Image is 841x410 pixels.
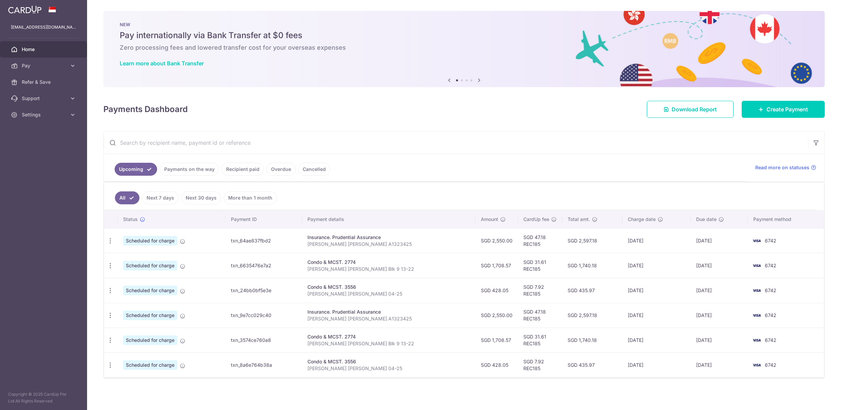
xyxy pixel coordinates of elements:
span: Refer & Save [22,79,67,85]
p: [PERSON_NAME] [PERSON_NAME] Blk 9 13-22 [307,340,470,347]
span: Home [22,46,67,53]
span: Settings [22,111,67,118]
th: Payment ID [225,210,302,228]
span: 6742 [765,238,776,243]
p: [PERSON_NAME] [PERSON_NAME] Blk 9 13-22 [307,266,470,272]
div: Condo & MCST. 2774 [307,333,470,340]
span: 6742 [765,362,776,368]
span: Scheduled for charge [123,261,177,270]
img: Bank Card [750,262,763,270]
td: SGD 31.61 REC185 [518,253,562,278]
td: [DATE] [622,303,690,328]
td: SGD 435.97 [562,352,622,377]
span: Scheduled for charge [123,335,177,345]
td: SGD 1,740.18 [562,328,622,352]
h5: Pay internationally via Bank Transfer at $0 fees [120,30,808,41]
td: txn_9e7cc029c40 [225,303,302,328]
td: txn_6635476e7a2 [225,253,302,278]
td: SGD 31.61 REC185 [518,328,562,352]
p: [PERSON_NAME] [PERSON_NAME] A1323425 [307,315,470,322]
div: Condo & MCST. 3556 [307,358,470,365]
span: Total amt. [568,216,590,223]
th: Payment method [748,210,824,228]
span: Status [123,216,138,223]
span: Create Payment [767,105,808,113]
span: Scheduled for charge [123,236,177,246]
img: Bank Card [750,361,763,369]
td: [DATE] [691,328,748,352]
td: txn_24bb0bf5e3e [225,278,302,303]
td: SGD 2,597.18 [562,303,622,328]
td: SGD 428.05 [475,278,518,303]
p: [EMAIL_ADDRESS][DOMAIN_NAME] [11,24,76,31]
img: Bank transfer banner [103,11,825,87]
a: Download Report [647,101,734,118]
td: SGD 1,740.18 [562,253,622,278]
span: Support [22,95,67,102]
span: Amount [481,216,498,223]
a: Create Payment [742,101,825,118]
td: SGD 47.18 REC185 [518,303,562,328]
td: [DATE] [622,278,690,303]
p: [PERSON_NAME] [PERSON_NAME] 04-25 [307,290,470,297]
td: SGD 7.92 REC185 [518,352,562,377]
td: [DATE] [691,352,748,377]
div: Insurance. Prudential Assurance [307,309,470,315]
a: Next 7 days [142,191,179,204]
td: [DATE] [691,278,748,303]
iframe: Opens a widget where you can find more information [798,390,834,407]
span: Read more on statuses [755,164,809,171]
span: Scheduled for charge [123,360,177,370]
span: Scheduled for charge [123,286,177,295]
span: 6742 [765,337,776,343]
th: Payment details [302,210,475,228]
span: Pay [22,62,67,69]
img: Bank Card [750,311,763,319]
td: SGD 47.18 REC185 [518,228,562,253]
div: Insurance. Prudential Assurance [307,234,470,241]
div: Condo & MCST. 2774 [307,259,470,266]
img: Bank Card [750,237,763,245]
span: CardUp fee [523,216,549,223]
a: Payments on the way [160,163,219,176]
a: Overdue [267,163,296,176]
h6: Zero processing fees and lowered transfer cost for your overseas expenses [120,44,808,52]
span: 6742 [765,263,776,268]
td: [DATE] [691,253,748,278]
span: Scheduled for charge [123,311,177,320]
td: [DATE] [691,303,748,328]
td: SGD 435.97 [562,278,622,303]
td: txn_3574ce760a8 [225,328,302,352]
td: [DATE] [622,228,690,253]
span: Charge date [628,216,656,223]
td: [DATE] [622,328,690,352]
a: More than 1 month [224,191,277,204]
h4: Payments Dashboard [103,103,188,115]
a: Learn more about Bank Transfer [120,60,204,67]
span: 6742 [765,287,776,293]
td: [DATE] [691,228,748,253]
a: All [115,191,139,204]
td: SGD 2,550.00 [475,228,518,253]
a: Upcoming [115,163,157,176]
a: Next 30 days [181,191,221,204]
a: Cancelled [298,163,330,176]
p: [PERSON_NAME] [PERSON_NAME] A1323425 [307,241,470,248]
td: txn_64ae837fbd2 [225,228,302,253]
span: 6742 [765,312,776,318]
td: [DATE] [622,352,690,377]
img: Bank Card [750,286,763,295]
td: SGD 1,708.57 [475,253,518,278]
p: [PERSON_NAME] [PERSON_NAME] 04-25 [307,365,470,372]
td: [DATE] [622,253,690,278]
span: Download Report [672,105,717,113]
p: NEW [120,22,808,27]
td: SGD 2,597.18 [562,228,622,253]
a: Recipient paid [222,163,264,176]
td: SGD 1,708.57 [475,328,518,352]
td: SGD 7.92 REC185 [518,278,562,303]
input: Search by recipient name, payment id or reference [104,132,808,154]
td: SGD 428.05 [475,352,518,377]
a: Read more on statuses [755,164,816,171]
img: CardUp [8,5,41,14]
